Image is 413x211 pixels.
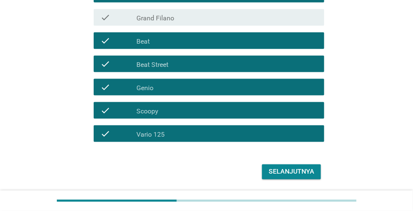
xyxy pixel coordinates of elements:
[100,129,110,139] i: check
[136,37,150,46] label: Beat
[136,130,165,139] label: Vario 125
[136,14,174,22] label: Grand Filano
[269,167,314,177] div: Selanjutnya
[136,107,158,115] label: Scoopy
[262,164,321,179] button: Selanjutnya
[100,105,110,115] i: check
[100,82,110,92] i: check
[100,36,110,46] i: check
[136,84,153,92] label: Genio
[136,61,168,69] label: Beat Street
[100,12,110,22] i: check
[100,59,110,69] i: check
